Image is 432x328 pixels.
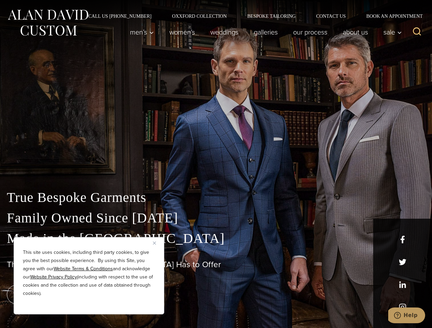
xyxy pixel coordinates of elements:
[162,14,237,18] a: Oxxford Collection
[78,14,425,18] nav: Secondary Navigation
[388,307,425,325] iframe: Opens a widget where you can chat to one of our agents
[122,25,162,39] button: Men’s sub menu toggle
[7,260,425,270] h1: The Best Custom Suits [GEOGRAPHIC_DATA] Has to Offer
[356,14,425,18] a: Book an Appointment
[376,25,406,39] button: Sale sub menu toggle
[54,265,113,272] a: Website Terms & Conditions
[7,187,425,249] p: True Bespoke Garments Family Owned Since [DATE] Made in the [GEOGRAPHIC_DATA]
[7,285,103,304] a: book an appointment
[162,25,203,39] a: Women’s
[23,248,155,298] p: This site uses cookies, including third party cookies, to give you the best possible experience. ...
[335,25,376,39] a: About Us
[122,25,406,39] nav: Primary Navigation
[409,24,425,40] button: View Search Form
[306,14,356,18] a: Contact Us
[246,25,286,39] a: Galleries
[286,25,335,39] a: Our Process
[7,8,89,38] img: Alan David Custom
[153,242,156,245] img: Close
[30,273,77,281] a: Website Privacy Policy
[78,14,162,18] a: Call Us [PHONE_NUMBER]
[203,25,246,39] a: weddings
[153,239,161,247] button: Close
[237,14,306,18] a: Bespoke Tailoring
